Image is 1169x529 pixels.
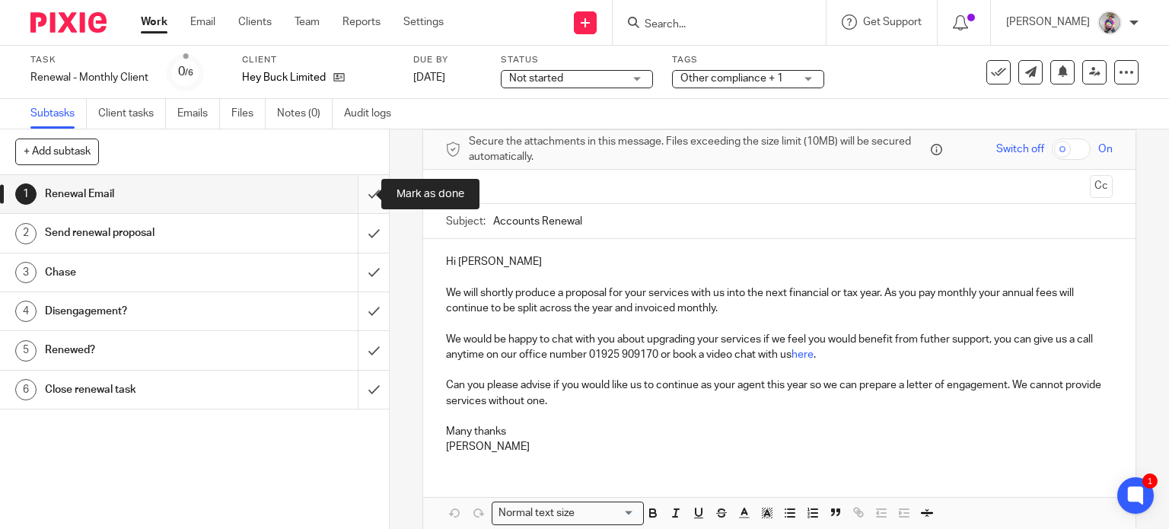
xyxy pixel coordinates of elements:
[446,362,1113,409] p: Can you please advise if you would like us to continue as your agent this year so we can prepare ...
[242,54,394,66] label: Client
[30,12,107,33] img: Pixie
[863,17,922,27] span: Get Support
[45,378,244,401] h1: Close renewal task
[1090,175,1113,198] button: Cc
[15,301,37,322] div: 4
[45,221,244,244] h1: Send renewal proposal
[501,54,653,66] label: Status
[413,54,482,66] label: Due by
[495,505,578,521] span: Normal text size
[15,340,37,362] div: 5
[15,139,99,164] button: + Add subtask
[469,134,928,165] span: Secure the attachments in this message. Files exceeding the size limit (10MB) will be secured aut...
[15,262,37,283] div: 3
[643,18,780,32] input: Search
[446,179,463,194] label: To:
[1006,14,1090,30] p: [PERSON_NAME]
[1097,11,1122,35] img: DBTieDye.jpg
[680,73,783,84] span: Other compliance + 1
[45,300,244,323] h1: Disengagement?
[492,502,644,525] div: Search for option
[580,505,635,521] input: Search for option
[446,214,486,229] label: Subject:
[98,99,166,129] a: Client tasks
[1098,142,1113,157] span: On
[446,424,1113,439] p: Many thanks
[446,254,1113,269] p: Hi [PERSON_NAME]
[45,183,244,206] h1: Renewal Email
[15,379,37,400] div: 6
[185,69,193,77] small: /6
[190,14,215,30] a: Email
[446,285,1113,362] p: We will shortly produce a proposal for your services with us into the next financial or tax year....
[15,183,37,205] div: 1
[30,70,148,85] div: Renewal - Monthly Client
[178,63,193,81] div: 0
[342,14,381,30] a: Reports
[344,99,403,129] a: Audit logs
[446,439,1113,454] p: [PERSON_NAME]
[242,70,326,85] p: Hey Buck Limited
[30,54,148,66] label: Task
[413,72,445,83] span: [DATE]
[403,14,444,30] a: Settings
[996,142,1044,157] span: Switch off
[15,223,37,244] div: 2
[277,99,333,129] a: Notes (0)
[1142,473,1158,489] div: 1
[672,54,824,66] label: Tags
[295,14,320,30] a: Team
[792,349,814,360] a: here
[45,339,244,362] h1: Renewed?
[231,99,266,129] a: Files
[509,73,563,84] span: Not started
[177,99,220,129] a: Emails
[30,99,87,129] a: Subtasks
[238,14,272,30] a: Clients
[45,261,244,284] h1: Chase
[141,14,167,30] a: Work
